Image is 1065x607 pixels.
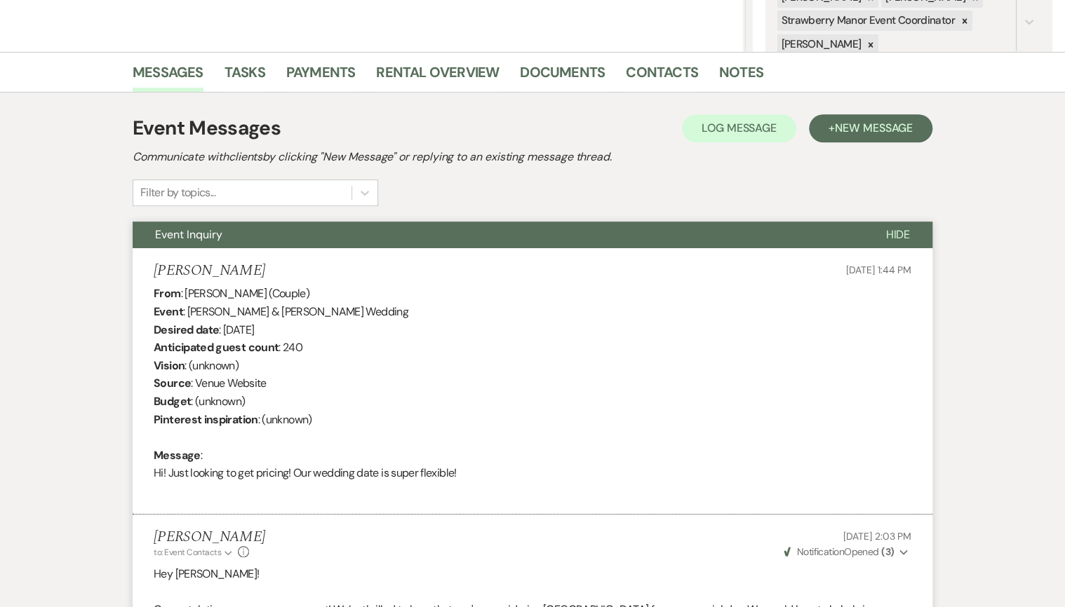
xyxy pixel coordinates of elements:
[154,565,911,583] p: Hey [PERSON_NAME]!
[154,286,180,301] b: From
[133,114,281,143] h1: Event Messages
[154,546,234,559] button: to: Event Contacts
[777,34,864,55] div: [PERSON_NAME]
[154,528,265,546] h5: [PERSON_NAME]
[520,61,605,92] a: Documents
[885,227,910,242] span: Hide
[225,61,265,92] a: Tasks
[719,61,763,92] a: Notes
[133,149,932,165] h2: Communicate with clients by clicking "New Message" or replying to an existing message thread.
[782,545,911,559] button: NotificationOpened (3)
[154,262,265,280] h5: [PERSON_NAME]
[154,376,191,390] b: Source
[154,322,219,337] b: Desired date
[133,61,203,92] a: Messages
[133,221,863,248] button: Event Inquiry
[155,227,222,242] span: Event Inquiry
[863,221,932,248] button: Hide
[784,545,894,558] span: Opened
[154,285,911,500] div: : [PERSON_NAME] (Couple) : [PERSON_NAME] & [PERSON_NAME] Wedding : [DATE] : 240 : (unknown) : Ven...
[154,358,185,373] b: Vision
[881,545,894,558] strong: ( 3 )
[154,340,279,355] b: Anticipated guest count
[796,545,843,558] span: Notification
[846,264,911,276] span: [DATE] 1:44 PM
[154,394,191,409] b: Budget
[835,121,913,135] span: New Message
[154,304,183,319] b: Event
[777,11,957,31] div: Strawberry Manor Event Coordinator
[376,61,499,92] a: Rental Overview
[682,114,796,142] button: Log Message
[154,547,221,558] span: to: Event Contacts
[154,448,201,463] b: Message
[140,184,215,201] div: Filter by topics...
[843,530,911,543] span: [DATE] 2:03 PM
[154,412,258,427] b: Pinterest inspiration
[702,121,777,135] span: Log Message
[809,114,932,142] button: +New Message
[286,61,356,92] a: Payments
[626,61,698,92] a: Contacts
